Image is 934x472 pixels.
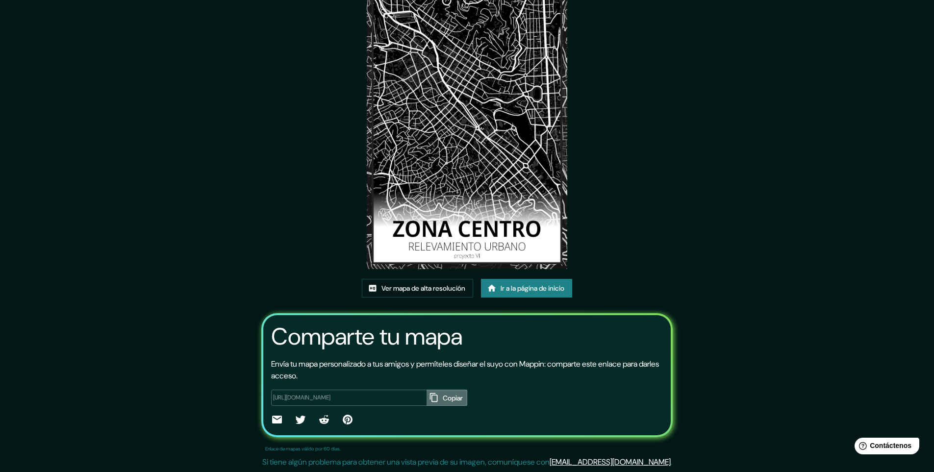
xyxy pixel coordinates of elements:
[671,457,672,467] font: .
[362,279,473,298] a: Ver mapa de alta resolución
[481,279,572,298] a: Ir a la página de inicio
[443,394,463,402] font: Copiar
[550,457,671,467] a: [EMAIL_ADDRESS][DOMAIN_NAME]
[271,359,659,381] font: Envía tu mapa personalizado a tus amigos y permíteles diseñar el suyo con Mappin: comparte este e...
[271,321,462,352] font: Comparte tu mapa
[847,434,923,461] iframe: Lanzador de widgets de ayuda
[265,446,341,452] font: Enlace de mapas válido por 60 días.
[427,390,467,406] button: Copiar
[501,284,564,293] font: Ir a la página de inicio
[262,457,550,467] font: Si tiene algún problema para obtener una vista previa de su imagen, comuníquese con
[381,284,465,293] font: Ver mapa de alta resolución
